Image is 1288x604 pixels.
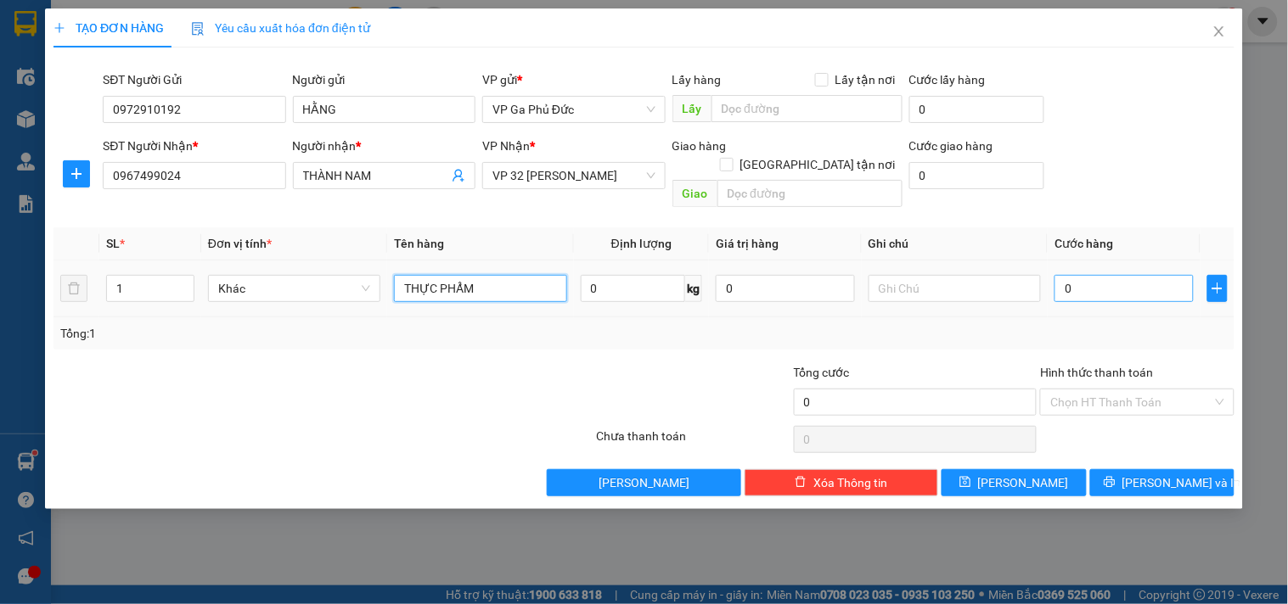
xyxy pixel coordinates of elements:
span: VP 32 Mạc Thái Tổ [492,163,655,188]
span: [GEOGRAPHIC_DATA] tận nơi [734,155,903,174]
span: save [959,476,971,489]
input: Cước lấy hàng [909,96,1045,123]
input: Ghi Chú [869,275,1041,302]
span: TẠO ĐƠN HÀNG [53,21,164,35]
span: Lấy tận nơi [829,70,903,89]
button: delete [60,275,87,302]
input: Dọc đường [711,95,903,122]
button: [PERSON_NAME] [547,469,740,496]
input: VD: Bàn, Ghế [394,275,566,302]
span: Tổng cước [794,366,850,379]
button: Close [1195,8,1243,56]
div: SĐT Người Gửi [103,70,285,89]
span: close [1212,25,1226,38]
li: Số nhà [STREET_ADDRESS][PERSON_NAME] [159,71,710,92]
span: delete [795,476,807,489]
span: Cước hàng [1055,237,1113,250]
div: Người gửi [293,70,475,89]
span: Lấy [672,95,711,122]
label: Cước lấy hàng [909,73,986,87]
label: Cước giao hàng [909,139,993,153]
span: printer [1104,476,1116,489]
button: printer[PERSON_NAME] và In [1090,469,1235,496]
span: Tên hàng [394,237,444,250]
button: save[PERSON_NAME] [942,469,1086,496]
span: Đơn vị tính [208,237,272,250]
span: Giao hàng [672,139,727,153]
input: 0 [716,275,855,302]
b: Công ty TNHH Trọng Hiếu Phú Thọ - Nam Cường Limousine [206,20,663,66]
span: Định lượng [611,237,672,250]
div: VP gửi [482,70,665,89]
input: Dọc đường [717,180,903,207]
span: Giao [672,180,717,207]
input: Cước giao hàng [909,162,1045,189]
span: plus [1208,282,1227,295]
span: plus [64,167,89,181]
span: Xóa Thông tin [813,473,887,492]
span: VP Nhận [482,139,530,153]
label: Hình thức thanh toán [1040,366,1153,379]
span: kg [685,275,702,302]
div: Tổng: 1 [60,324,498,343]
span: user-add [452,169,465,182]
span: [PERSON_NAME] [978,473,1069,492]
span: Khác [218,276,370,301]
img: icon [191,22,205,36]
div: SĐT Người Nhận [103,137,285,155]
span: plus [53,22,65,34]
span: Giá trị hàng [716,237,779,250]
div: Người nhận [293,137,475,155]
li: Hotline: 1900400028 [159,92,710,114]
span: Yêu cầu xuất hóa đơn điện tử [191,21,370,35]
button: plus [1207,275,1228,302]
span: [PERSON_NAME] và In [1122,473,1241,492]
span: Lấy hàng [672,73,722,87]
button: deleteXóa Thông tin [745,469,938,496]
span: VP Ga Phủ Đức [492,97,655,122]
div: Chưa thanh toán [594,427,791,456]
span: SL [106,237,120,250]
th: Ghi chú [862,227,1048,260]
button: plus [63,160,90,187]
span: [PERSON_NAME] [599,473,689,492]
